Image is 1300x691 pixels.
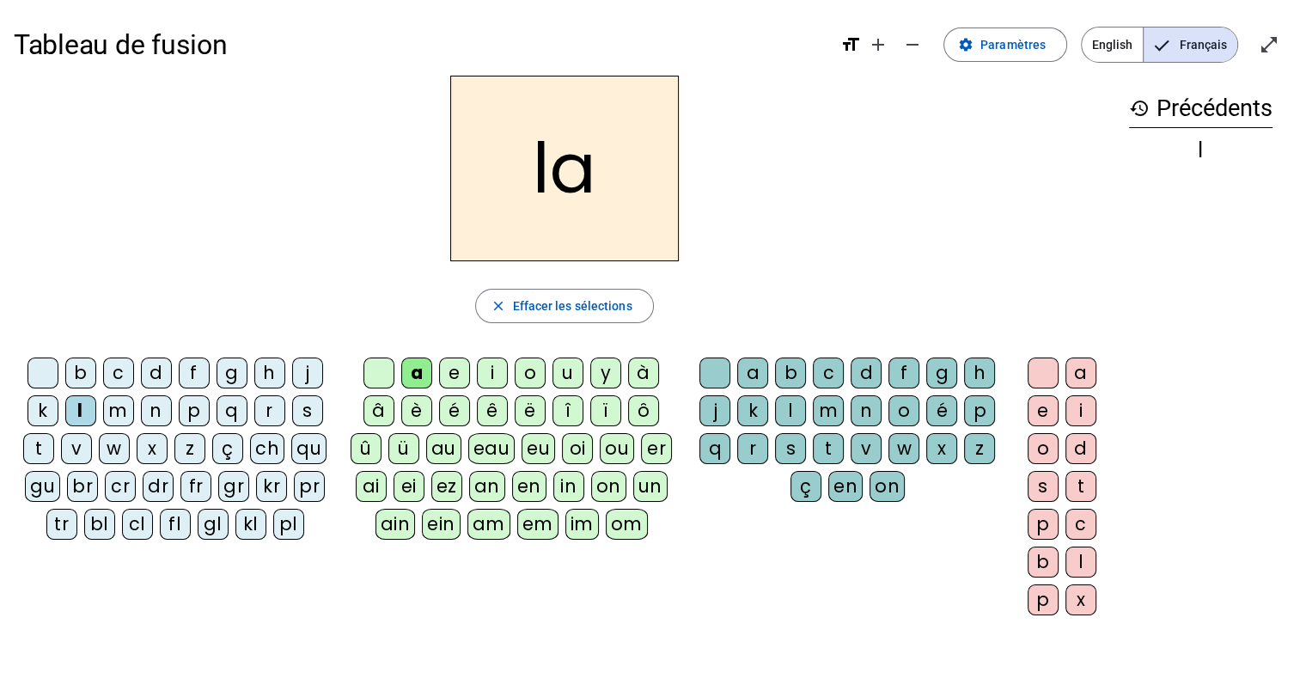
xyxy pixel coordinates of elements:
[628,358,659,388] div: à
[512,471,546,502] div: en
[1065,509,1096,540] div: c
[160,509,191,540] div: fl
[1129,140,1273,161] div: l
[926,358,957,388] div: g
[1065,547,1096,578] div: l
[250,433,284,464] div: ch
[888,433,919,464] div: w
[775,395,806,426] div: l
[964,433,995,464] div: z
[137,433,168,464] div: x
[469,471,505,502] div: an
[122,509,153,540] div: cl
[813,433,844,464] div: t
[565,509,599,540] div: im
[633,471,668,502] div: un
[14,17,827,72] h1: Tableau de fusion
[1028,471,1059,502] div: s
[292,358,323,388] div: j
[218,471,249,502] div: gr
[851,358,882,388] div: d
[1129,89,1273,128] h3: Précédents
[180,471,211,502] div: fr
[1065,433,1096,464] div: d
[105,471,136,502] div: cr
[468,433,516,464] div: eau
[888,358,919,388] div: f
[515,395,546,426] div: ë
[84,509,115,540] div: bl
[291,433,327,464] div: qu
[475,289,653,323] button: Effacer les sélections
[477,395,508,426] div: ê
[1082,28,1143,62] span: English
[737,358,768,388] div: a
[67,471,98,502] div: br
[294,471,325,502] div: pr
[23,433,54,464] div: t
[895,28,930,62] button: Diminuer la taille de la police
[1028,547,1059,578] div: b
[401,358,432,388] div: a
[964,395,995,426] div: p
[431,471,462,502] div: ez
[943,28,1067,62] button: Paramètres
[61,433,92,464] div: v
[1144,28,1237,62] span: Français
[699,433,730,464] div: q
[980,34,1046,55] span: Paramètres
[737,395,768,426] div: k
[517,509,558,540] div: em
[99,433,130,464] div: w
[628,395,659,426] div: ô
[1028,433,1059,464] div: o
[590,358,621,388] div: y
[851,395,882,426] div: n
[553,471,584,502] div: in
[1259,34,1279,55] mat-icon: open_in_full
[775,433,806,464] div: s
[926,433,957,464] div: x
[27,395,58,426] div: k
[552,395,583,426] div: î
[813,358,844,388] div: c
[179,358,210,388] div: f
[477,358,508,388] div: i
[1065,471,1096,502] div: t
[868,34,888,55] mat-icon: add
[813,395,844,426] div: m
[1028,584,1059,615] div: p
[591,471,626,502] div: on
[870,471,905,502] div: on
[522,433,555,464] div: eu
[217,395,247,426] div: q
[351,433,381,464] div: û
[394,471,424,502] div: ei
[699,395,730,426] div: j
[552,358,583,388] div: u
[254,395,285,426] div: r
[1028,509,1059,540] div: p
[426,433,461,464] div: au
[861,28,895,62] button: Augmenter la taille de la police
[590,395,621,426] div: ï
[375,509,416,540] div: ain
[25,471,60,502] div: gu
[439,395,470,426] div: é
[828,471,863,502] div: en
[958,37,973,52] mat-icon: settings
[65,395,96,426] div: l
[840,34,861,55] mat-icon: format_size
[217,358,247,388] div: g
[212,433,243,464] div: ç
[1129,98,1150,119] mat-icon: history
[790,471,821,502] div: ç
[737,433,768,464] div: r
[641,433,672,464] div: er
[606,509,648,540] div: om
[65,358,96,388] div: b
[198,509,229,540] div: gl
[775,358,806,388] div: b
[467,509,510,540] div: am
[143,471,174,502] div: dr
